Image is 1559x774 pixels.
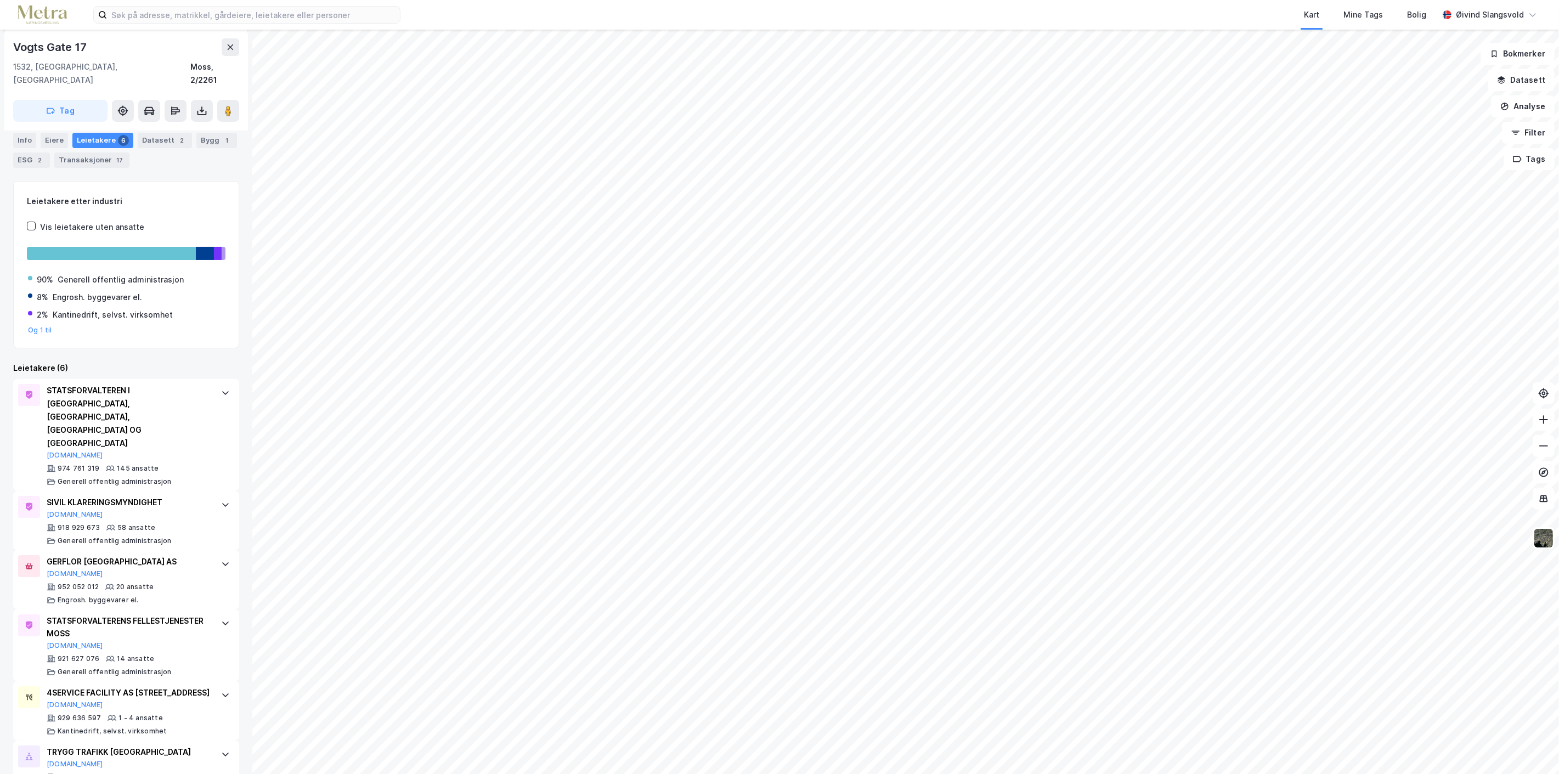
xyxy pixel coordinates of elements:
[18,5,67,25] img: metra-logo.256734c3b2bbffee19d4.png
[47,686,210,699] div: 4SERVICE FACILITY AS [STREET_ADDRESS]
[1304,8,1319,21] div: Kart
[58,273,184,286] div: Generell offentlig administrasjon
[222,135,233,146] div: 1
[1533,528,1554,549] img: 9k=
[117,464,159,473] div: 145 ansatte
[1504,148,1555,170] button: Tags
[118,714,163,722] div: 1 - 4 ansatte
[47,700,103,709] button: [DOMAIN_NAME]
[72,133,133,148] div: Leietakere
[58,583,99,591] div: 952 052 012
[177,135,188,146] div: 2
[47,510,103,519] button: [DOMAIN_NAME]
[138,133,192,148] div: Datasett
[1343,8,1383,21] div: Mine Tags
[58,523,100,532] div: 918 929 673
[58,727,167,736] div: Kantinedrift, selvst. virksomhet
[13,38,88,56] div: Vogts Gate 17
[37,308,48,321] div: 2%
[118,135,129,146] div: 6
[1504,721,1559,774] iframe: Chat Widget
[35,155,46,166] div: 2
[53,291,142,304] div: Engrosh. byggevarer el.
[13,361,239,375] div: Leietakere (6)
[58,477,172,486] div: Generell offentlig administrasjon
[58,536,172,545] div: Generell offentlig administrasjon
[58,714,101,722] div: 929 636 597
[58,464,99,473] div: 974 761 319
[1504,721,1559,774] div: Kontrollprogram for chat
[47,614,210,641] div: STATSFORVALTERENS FELLESTJENESTER MOSS
[196,133,237,148] div: Bygg
[1491,95,1555,117] button: Analyse
[41,133,68,148] div: Eiere
[47,384,210,450] div: STATSFORVALTEREN I [GEOGRAPHIC_DATA], [GEOGRAPHIC_DATA], [GEOGRAPHIC_DATA] OG [GEOGRAPHIC_DATA]
[47,760,103,769] button: [DOMAIN_NAME]
[13,152,50,168] div: ESG
[1488,69,1555,91] button: Datasett
[28,326,52,335] button: Og 1 til
[37,273,53,286] div: 90%
[58,654,99,663] div: 921 627 076
[54,152,129,168] div: Transaksjoner
[116,583,154,591] div: 20 ansatte
[13,100,108,122] button: Tag
[47,569,103,578] button: [DOMAIN_NAME]
[47,641,103,650] button: [DOMAIN_NAME]
[1481,43,1555,65] button: Bokmerker
[47,496,210,509] div: SIVIL KLARERINGSMYNDIGHET
[1502,122,1555,144] button: Filter
[47,745,210,759] div: TRYGG TRAFIKK [GEOGRAPHIC_DATA]
[114,155,125,166] div: 17
[107,7,400,23] input: Søk på adresse, matrikkel, gårdeiere, leietakere eller personer
[190,60,239,87] div: Moss, 2/2261
[117,654,154,663] div: 14 ansatte
[58,596,139,604] div: Engrosh. byggevarer el.
[47,451,103,460] button: [DOMAIN_NAME]
[53,308,173,321] div: Kantinedrift, selvst. virksomhet
[37,291,48,304] div: 8%
[13,133,36,148] div: Info
[27,195,225,208] div: Leietakere etter industri
[58,668,172,676] div: Generell offentlig administrasjon
[1407,8,1426,21] div: Bolig
[13,60,190,87] div: 1532, [GEOGRAPHIC_DATA], [GEOGRAPHIC_DATA]
[1456,8,1524,21] div: Øivind Slangsvold
[47,555,210,568] div: GERFLOR [GEOGRAPHIC_DATA] AS
[40,221,144,234] div: Vis leietakere uten ansatte
[117,523,155,532] div: 58 ansatte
